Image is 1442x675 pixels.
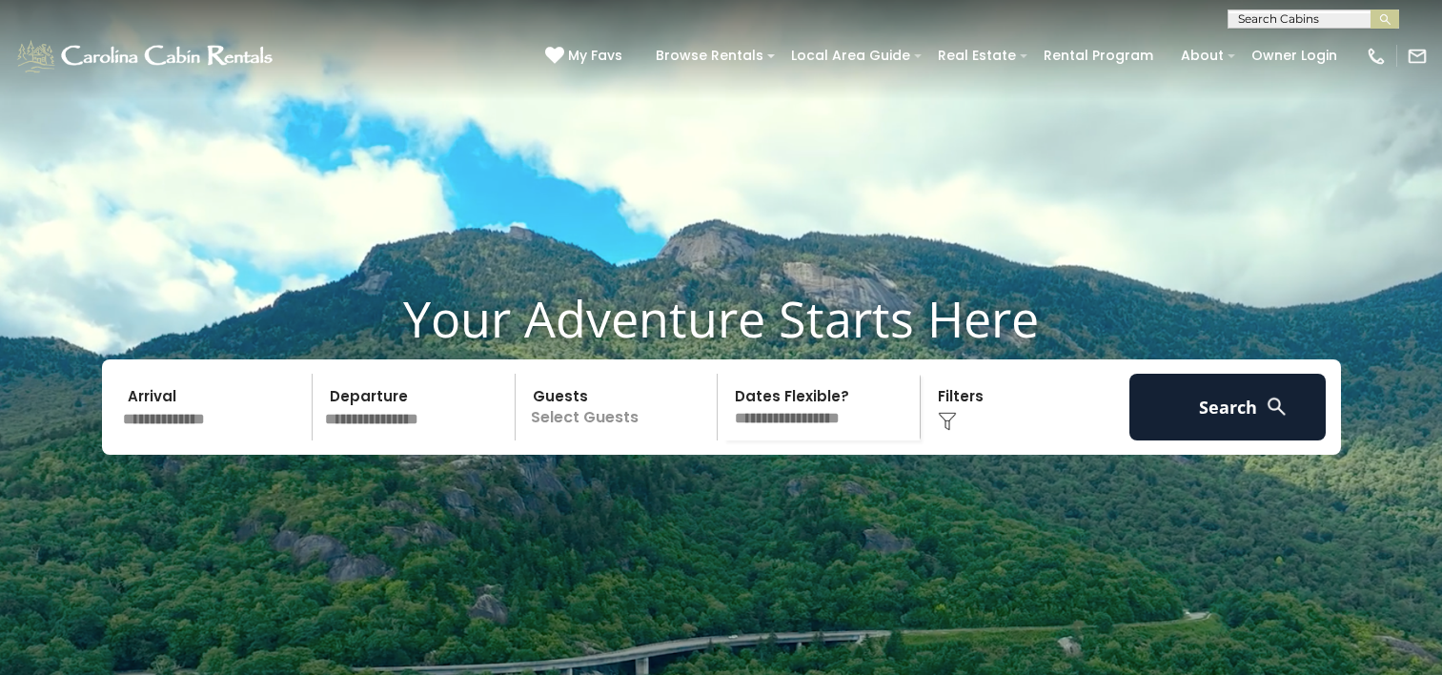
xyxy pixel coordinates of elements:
[14,289,1428,348] h1: Your Adventure Starts Here
[1265,395,1289,419] img: search-regular-white.png
[646,41,773,71] a: Browse Rentals
[1242,41,1347,71] a: Owner Login
[1034,41,1163,71] a: Rental Program
[545,46,627,67] a: My Favs
[1407,46,1428,67] img: mail-regular-white.png
[568,46,622,66] span: My Favs
[938,412,957,431] img: filter--v1.png
[521,374,718,440] p: Select Guests
[782,41,920,71] a: Local Area Guide
[1129,374,1327,440] button: Search
[1366,46,1387,67] img: phone-regular-white.png
[1171,41,1233,71] a: About
[14,37,278,75] img: White-1-1-2.png
[928,41,1026,71] a: Real Estate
